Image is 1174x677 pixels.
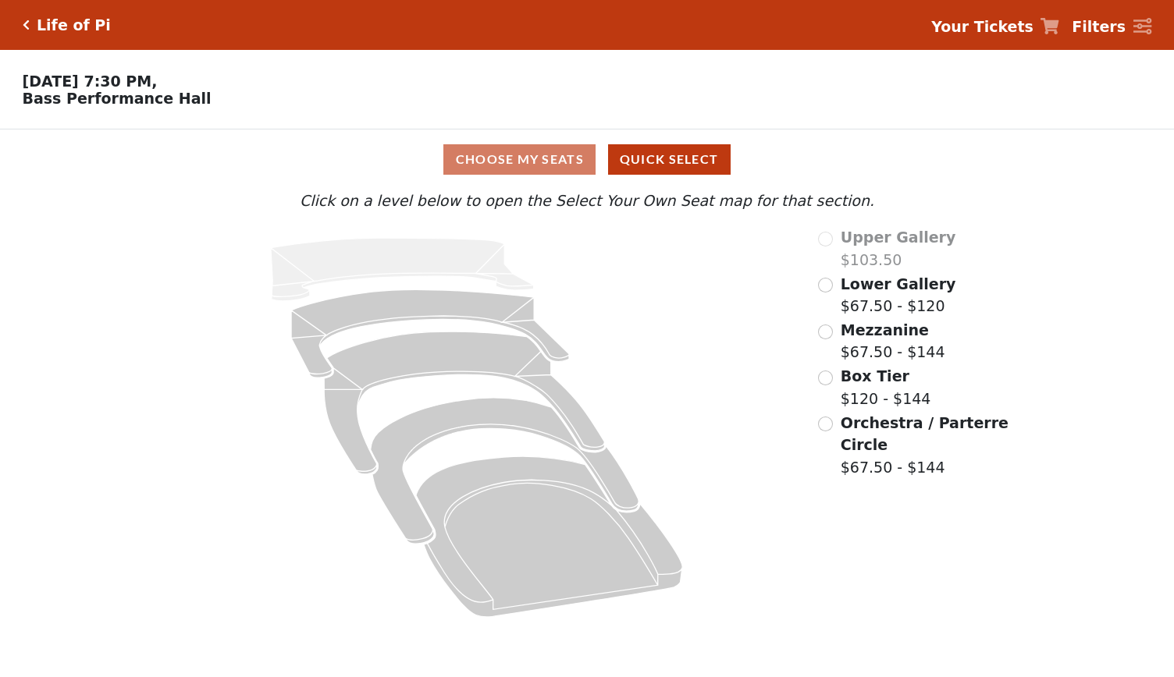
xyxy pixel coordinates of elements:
h5: Life of Pi [37,16,111,34]
label: $120 - $144 [841,365,931,409]
a: Your Tickets [931,16,1059,38]
span: Lower Gallery [841,275,956,292]
a: Filters [1072,16,1151,38]
strong: Your Tickets [931,18,1033,35]
span: Orchestra / Parterre Circle [841,414,1009,454]
strong: Filters [1072,18,1126,35]
span: Mezzanine [841,321,929,338]
a: Click here to go back to filters [23,19,30,30]
p: Click on a level below to open the Select Your Own Seat map for that section. [158,190,1016,212]
button: Quick Select [608,144,731,175]
path: Lower Gallery - Seats Available: 140 [291,289,569,377]
label: $103.50 [841,226,956,271]
label: $67.50 - $120 [841,273,956,317]
path: Orchestra / Parterre Circle - Seats Available: 37 [416,456,682,617]
label: $67.50 - $144 [841,319,945,363]
label: $67.50 - $144 [841,412,1011,479]
path: Upper Gallery - Seats Available: 0 [271,238,534,301]
span: Upper Gallery [841,229,956,246]
span: Box Tier [841,367,909,385]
